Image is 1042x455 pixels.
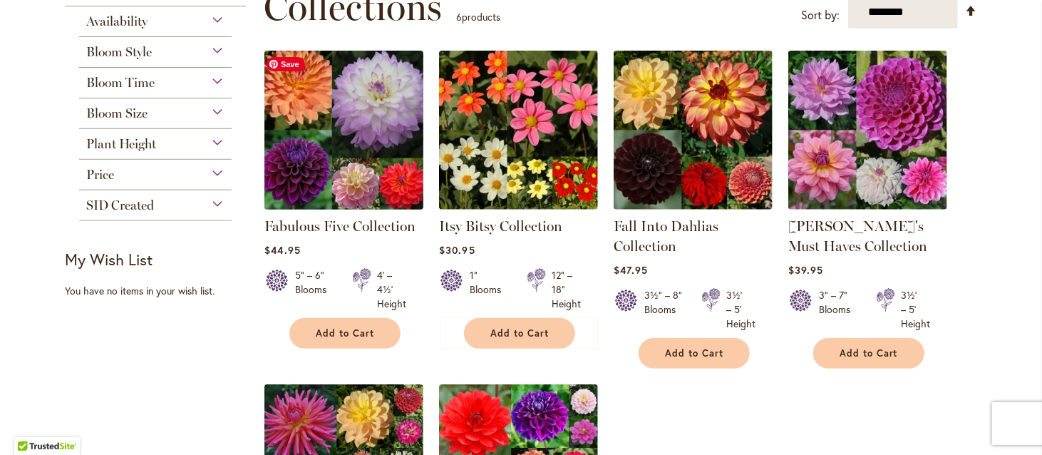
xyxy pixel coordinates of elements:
[819,288,859,331] div: 3" – 7" Blooms
[86,167,114,183] span: Price
[86,106,148,121] span: Bloom Size
[267,57,305,71] span: Save
[86,198,154,213] span: SID Created
[65,284,255,298] div: You have no items in your wish list.
[801,2,840,29] label: Sort by:
[261,46,428,213] img: Fabulous Five Collection
[788,263,823,277] span: $39.95
[86,136,156,152] span: Plant Height
[788,218,927,255] a: [PERSON_NAME]'s Must Haves Collection
[86,14,148,29] span: Availability
[614,51,773,210] img: Fall Into Dahlias Collection
[11,404,51,444] iframe: Launch Accessibility Center
[439,199,598,213] a: Itsy Bitsy Collection
[65,249,153,270] strong: My Wish List
[813,338,924,369] button: Add to Cart
[86,44,152,60] span: Bloom Style
[614,199,773,213] a: Fall Into Dahlias Collection
[665,347,723,359] span: Add to Cart
[456,10,462,24] span: 6
[840,347,898,359] span: Add to Cart
[439,51,598,210] img: Itsy Bitsy Collection
[264,218,416,235] a: Fabulous Five Collection
[644,288,684,331] div: 3½" – 8" Blooms
[614,263,648,277] span: $47.95
[86,75,155,91] span: Bloom Time
[289,318,401,349] button: Add to Cart
[316,327,374,339] span: Add to Cart
[614,218,718,255] a: Fall Into Dahlias Collection
[788,199,947,213] a: Heather's Must Haves Collection
[639,338,750,369] button: Add to Cart
[552,268,581,311] div: 12" – 18" Height
[726,288,755,331] div: 3½' – 5' Height
[470,268,510,311] div: 1" Blooms
[788,51,947,210] img: Heather's Must Haves Collection
[264,243,300,257] span: $44.95
[439,243,475,257] span: $30.95
[901,288,930,331] div: 3½' – 5' Height
[464,318,575,349] button: Add to Cart
[439,218,562,235] a: Itsy Bitsy Collection
[295,268,335,311] div: 5" – 6" Blooms
[377,268,406,311] div: 4' – 4½' Height
[456,6,500,29] p: products
[490,327,549,339] span: Add to Cart
[264,199,423,213] a: Fabulous Five Collection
